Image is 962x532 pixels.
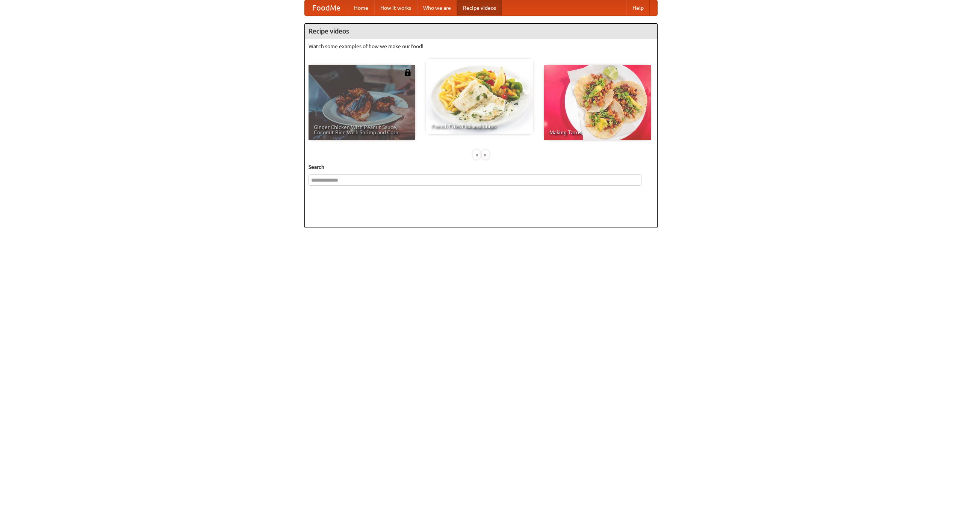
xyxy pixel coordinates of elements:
a: Making Tacos [544,65,651,140]
a: Help [626,0,650,15]
a: How it works [374,0,417,15]
a: French Fries Fish and Chips [426,59,533,134]
img: 483408.png [404,69,411,76]
span: Making Tacos [549,130,646,135]
p: Watch some examples of how we make our food! [309,42,653,50]
a: Who we are [417,0,457,15]
div: » [482,150,489,159]
h5: Search [309,163,653,171]
a: FoodMe [305,0,348,15]
a: Recipe videos [457,0,502,15]
a: Home [348,0,374,15]
div: « [473,150,480,159]
h4: Recipe videos [305,24,657,39]
span: French Fries Fish and Chips [431,124,528,129]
